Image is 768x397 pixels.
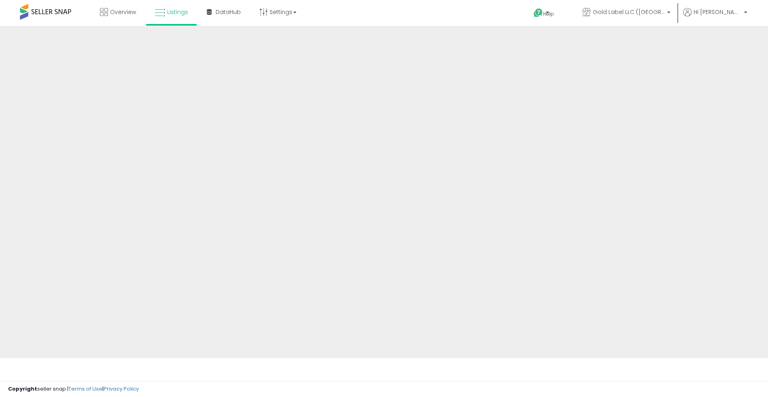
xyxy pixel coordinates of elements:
a: Help [527,2,570,26]
span: Hi [PERSON_NAME] [694,8,742,16]
span: Help [543,10,554,17]
a: Hi [PERSON_NAME] [683,8,747,26]
span: Listings [167,8,188,16]
span: Gold Label LLC ([GEOGRAPHIC_DATA]) [593,8,665,16]
i: Get Help [533,8,543,18]
span: DataHub [216,8,241,16]
span: Overview [110,8,136,16]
